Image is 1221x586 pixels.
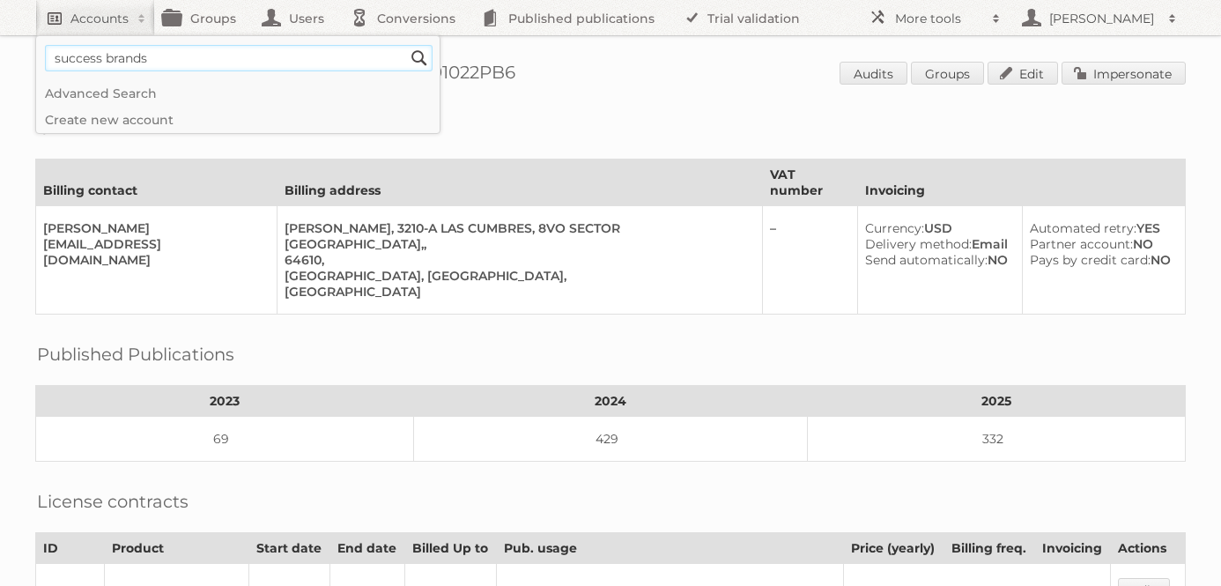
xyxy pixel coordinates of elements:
span: Currency: [865,220,924,236]
th: Product [104,533,248,564]
th: Billing freq. [943,533,1034,564]
h2: [PERSON_NAME] [1045,10,1159,27]
div: YES [1030,220,1171,236]
th: Price (yearly) [844,533,943,564]
a: Create new account [36,107,440,133]
th: VAT number [762,159,857,206]
h2: Accounts [70,10,129,27]
div: NO [865,252,1008,268]
td: – [762,206,857,315]
a: Advanced Search [36,80,440,107]
h1: Account 85713: [PERSON_NAME] de C.V. TSO991022PB6 [35,62,1186,88]
span: Pays by credit card: [1030,252,1151,268]
div: NO [1030,236,1171,252]
h2: License contracts [37,488,189,515]
a: Groups [911,62,984,85]
div: [EMAIL_ADDRESS][DOMAIN_NAME] [43,236,263,268]
th: ID [36,533,105,564]
td: 429 [414,417,807,462]
span: Send automatically: [865,252,988,268]
span: Automated retry: [1030,220,1136,236]
div: [GEOGRAPHIC_DATA] [285,284,747,300]
th: Billing contact [36,159,277,206]
div: NO [1030,252,1171,268]
td: 69 [36,417,414,462]
th: Actions [1110,533,1185,564]
span: Delivery method: [865,236,972,252]
th: Pub. usage [497,533,844,564]
h2: More tools [895,10,983,27]
div: [PERSON_NAME], 3210-A LAS CUMBRES, 8VO SECTOR [GEOGRAPHIC_DATA],, [285,220,747,252]
div: [PERSON_NAME] [43,220,263,236]
th: End date [330,533,405,564]
th: Invoicing [857,159,1185,206]
th: 2023 [36,386,414,417]
div: USD [865,220,1008,236]
h2: Published Publications [37,341,234,367]
th: Billing address [277,159,762,206]
a: Edit [988,62,1058,85]
a: Impersonate [1062,62,1186,85]
div: 64610, [285,252,747,268]
th: Start date [248,533,329,564]
div: [GEOGRAPHIC_DATA], [GEOGRAPHIC_DATA], [285,268,747,284]
th: 2024 [414,386,807,417]
th: Billed Up to [405,533,497,564]
th: 2025 [807,386,1185,417]
input: Search [406,45,433,71]
td: 332 [807,417,1185,462]
span: Partner account: [1030,236,1133,252]
div: Email [865,236,1008,252]
th: Invoicing [1034,533,1110,564]
a: Audits [840,62,907,85]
